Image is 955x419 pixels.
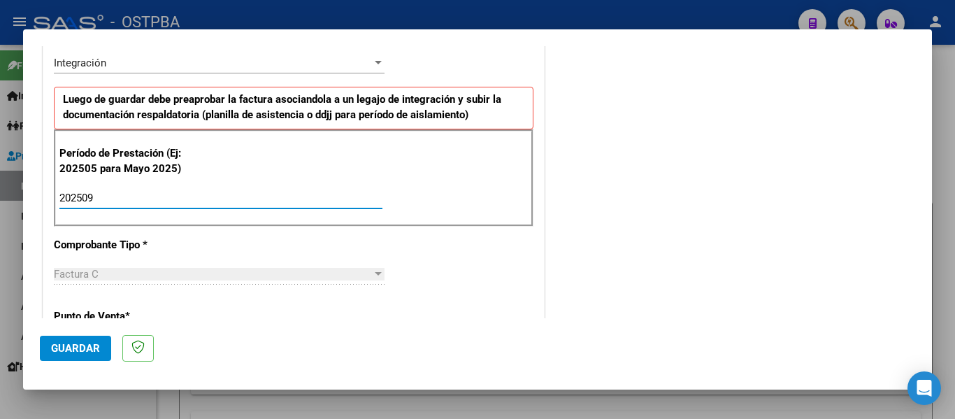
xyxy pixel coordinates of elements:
[54,308,198,325] p: Punto de Venta
[51,342,100,355] span: Guardar
[54,237,198,253] p: Comprobante Tipo *
[59,145,200,177] p: Período de Prestación (Ej: 202505 para Mayo 2025)
[907,371,941,405] div: Open Intercom Messenger
[40,336,111,361] button: Guardar
[63,93,501,122] strong: Luego de guardar debe preaprobar la factura asociandola a un legajo de integración y subir la doc...
[54,268,99,280] span: Factura C
[54,57,106,69] span: Integración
